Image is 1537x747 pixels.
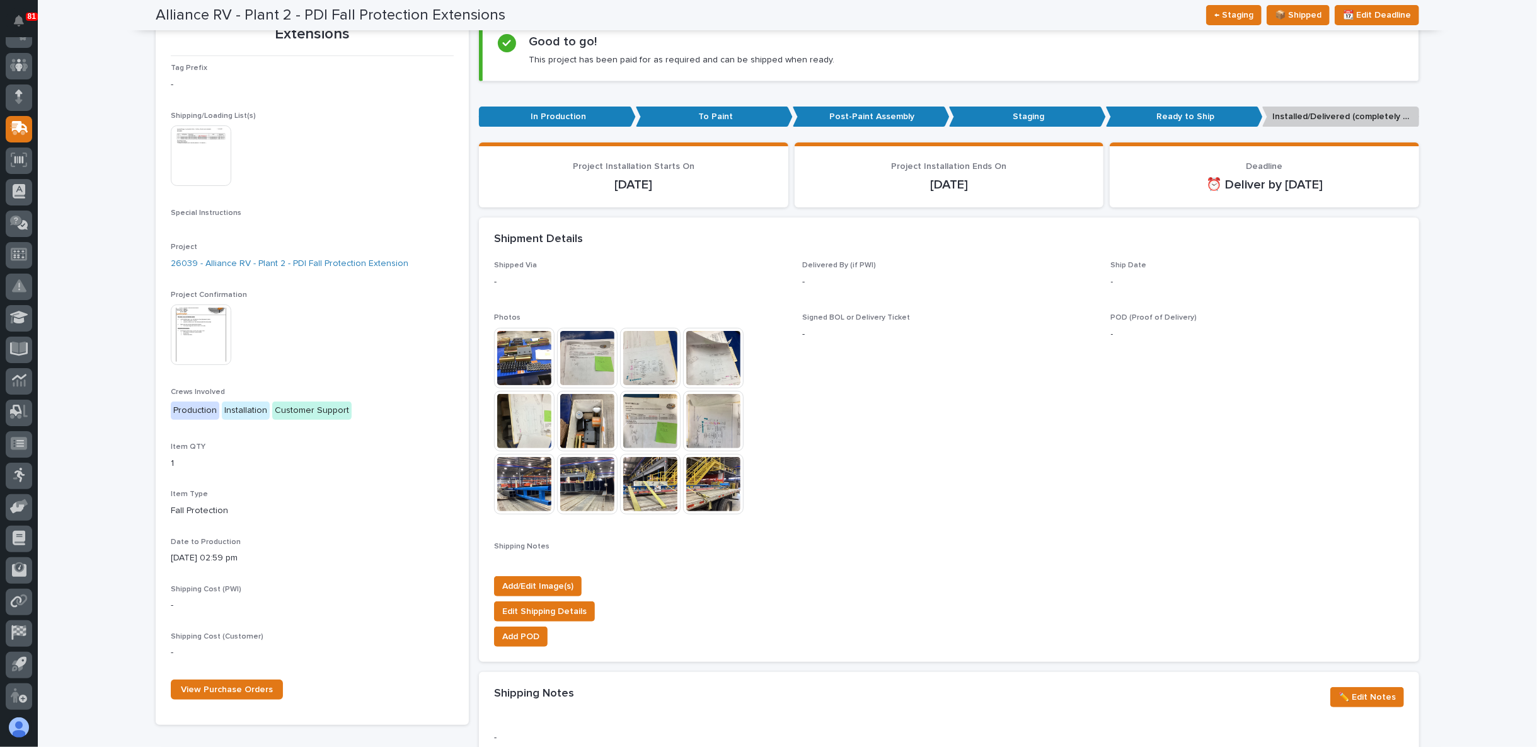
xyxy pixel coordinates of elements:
p: This project has been paid for as required and can be shipped when ready. [529,54,834,66]
span: Date to Production [171,538,241,546]
button: ← Staging [1206,5,1262,25]
span: Item QTY [171,443,205,451]
div: Notifications81 [16,15,32,35]
p: - [802,275,1095,289]
button: 📦 Shipped [1267,5,1330,25]
a: 26039 - Alliance RV - Plant 2 - PDI Fall Protection Extension [171,257,408,270]
h2: Shipment Details [494,233,583,246]
p: To Paint [636,107,793,127]
span: Shipping Cost (PWI) [171,586,241,593]
p: Post-Paint Assembly [793,107,950,127]
p: Installed/Delivered (completely done) [1262,107,1419,127]
span: Add/Edit Image(s) [502,579,573,594]
span: Project Installation Starts On [573,162,694,171]
h2: Alliance RV - Plant 2 - PDI Fall Protection Extensions [156,6,505,25]
span: Project Confirmation [171,291,247,299]
p: Fall Protection [171,504,454,518]
span: Add POD [502,629,539,644]
span: Tag Prefix [171,64,207,72]
p: - [802,328,1095,341]
span: Shipping/Loading List(s) [171,112,256,120]
div: Production [171,402,219,420]
span: ← Staging [1214,8,1253,23]
button: 📆 Edit Deadline [1335,5,1419,25]
span: Edit Shipping Details [502,604,587,619]
p: 1 [171,457,454,470]
p: [DATE] [494,177,773,192]
span: Ship Date [1111,262,1147,269]
div: Installation [222,402,270,420]
button: ✏️ Edit Notes [1330,687,1404,707]
p: - [494,275,787,289]
p: ⏰ Deliver by [DATE] [1125,177,1404,192]
span: 📦 Shipped [1275,8,1321,23]
button: Edit Shipping Details [494,601,595,622]
p: - [1111,275,1404,289]
span: Project Installation Ends On [892,162,1007,171]
div: Customer Support [272,402,352,420]
span: Project [171,243,197,251]
span: Item Type [171,490,208,498]
button: Add POD [494,627,548,647]
button: Add/Edit Image(s) [494,576,582,596]
h2: Shipping Notes [494,687,574,701]
p: [DATE] 02:59 pm [171,552,454,565]
span: Shipped Via [494,262,537,269]
span: 📆 Edit Deadline [1343,8,1411,23]
h2: Good to go! [529,34,597,49]
span: Special Instructions [171,209,241,217]
span: Shipping Cost (Customer) [171,633,263,640]
a: View Purchase Orders [171,680,283,700]
span: Signed BOL or Delivery Ticket [802,314,910,321]
p: - [171,646,454,659]
p: Staging [949,107,1106,127]
p: - [171,78,454,91]
p: Ready to Ship [1106,107,1263,127]
span: Deadline [1246,162,1283,171]
button: users-avatar [6,714,32,741]
p: - [171,599,454,612]
span: POD (Proof of Delivery) [1111,314,1197,321]
span: View Purchase Orders [181,685,273,694]
span: Photos [494,314,521,321]
p: - [494,731,787,744]
span: Crews Involved [171,388,225,396]
p: 81 [28,12,36,21]
span: Shipping Notes [494,543,550,550]
p: In Production [479,107,636,127]
p: - [1111,328,1404,341]
span: ✏️ Edit Notes [1338,690,1396,705]
span: Delivered By (if PWI) [802,262,876,269]
button: Notifications [6,8,32,34]
p: [DATE] [810,177,1089,192]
